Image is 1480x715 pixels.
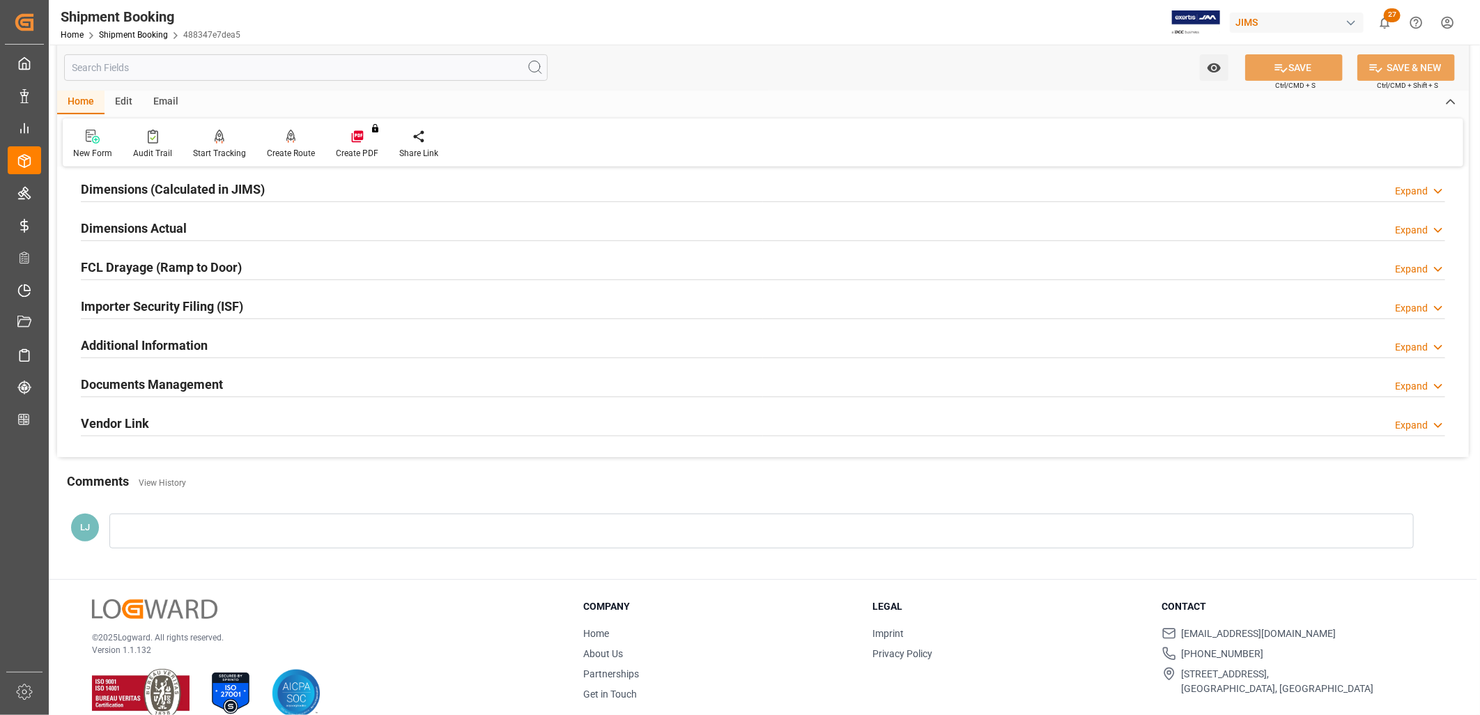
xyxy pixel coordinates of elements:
h2: FCL Drayage (Ramp to Door) [81,258,242,277]
div: Home [57,91,105,114]
a: Home [61,30,84,40]
a: Partnerships [583,668,639,679]
div: Expand [1395,184,1428,199]
button: Help Center [1401,7,1432,38]
div: Expand [1395,301,1428,316]
div: Expand [1395,223,1428,238]
input: Search Fields [64,54,548,81]
a: Imprint [872,628,904,639]
div: Expand [1395,340,1428,355]
div: Email [143,91,189,114]
div: Expand [1395,379,1428,394]
h2: Dimensions Actual [81,219,187,238]
h2: Vendor Link [81,414,149,433]
span: Ctrl/CMD + Shift + S [1377,80,1438,91]
a: View History [139,478,186,488]
a: Shipment Booking [99,30,168,40]
a: About Us [583,648,623,659]
span: [EMAIL_ADDRESS][DOMAIN_NAME] [1182,626,1336,641]
a: Privacy Policy [872,648,932,659]
h3: Legal [872,599,1144,614]
a: Home [583,628,609,639]
span: [PHONE_NUMBER] [1182,647,1264,661]
h3: Company [583,599,855,614]
h2: Importer Security Filing (ISF) [81,297,243,316]
a: Get in Touch [583,689,637,700]
div: Create Route [267,147,315,160]
div: Edit [105,91,143,114]
button: SAVE [1245,54,1343,81]
div: Expand [1395,262,1428,277]
button: open menu [1200,54,1228,81]
p: Version 1.1.132 [92,644,548,656]
h2: Comments [67,472,129,491]
span: Ctrl/CMD + S [1275,80,1316,91]
h2: Dimensions (Calculated in JIMS) [81,180,265,199]
img: Logward Logo [92,599,217,620]
img: Exertis%20JAM%20-%20Email%20Logo.jpg_1722504956.jpg [1172,10,1220,35]
button: SAVE & NEW [1357,54,1455,81]
button: JIMS [1230,9,1369,36]
span: [STREET_ADDRESS], [GEOGRAPHIC_DATA], [GEOGRAPHIC_DATA] [1182,667,1374,696]
div: Expand [1395,418,1428,433]
p: © 2025 Logward. All rights reserved. [92,631,548,644]
div: Share Link [399,147,438,160]
h2: Documents Management [81,375,223,394]
button: show 27 new notifications [1369,7,1401,38]
span: LJ [80,522,90,532]
div: Start Tracking [193,147,246,160]
div: Audit Trail [133,147,172,160]
span: 27 [1384,8,1401,22]
h2: Additional Information [81,336,208,355]
h3: Contact [1162,599,1434,614]
div: New Form [73,147,112,160]
div: JIMS [1230,13,1364,33]
div: Shipment Booking [61,6,240,27]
